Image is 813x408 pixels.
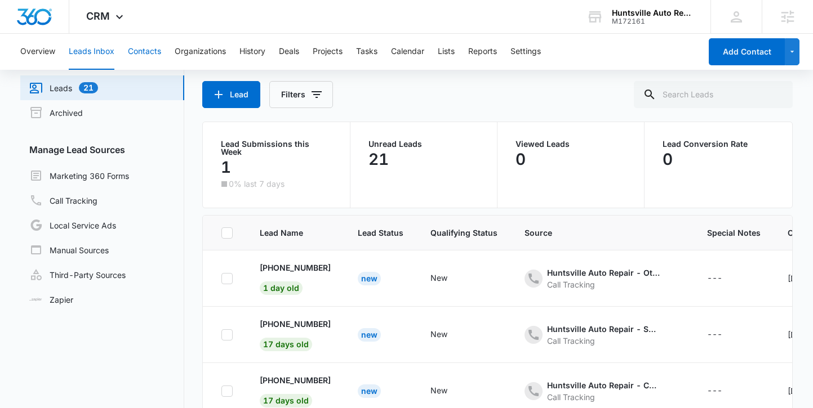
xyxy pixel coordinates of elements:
div: - - Select to Edit Field [707,328,743,342]
div: New [358,272,381,285]
div: Domain Overview [43,66,101,74]
div: v 4.0.25 [32,18,55,27]
a: [PHONE_NUMBER]1 day old [260,262,331,293]
button: Organizations [175,34,226,70]
span: Lead Name [260,227,331,239]
button: Filters [269,81,333,108]
button: Add Contact [709,38,785,65]
button: Settings [510,34,541,70]
img: logo_orange.svg [18,18,27,27]
a: Call Tracking [29,194,97,207]
p: Viewed Leads [516,140,626,148]
a: Marketing 360 Forms [29,169,129,182]
div: Huntsville Auto Repair - Other [547,267,660,279]
p: 21 [368,150,389,168]
span: Source [525,227,680,239]
span: Special Notes [707,227,761,239]
p: [PHONE_NUMBER] [260,374,331,386]
a: Local Service Ads [29,218,116,232]
button: Leads Inbox [69,34,114,70]
p: Unread Leads [368,140,479,148]
a: Third-Party Sources [29,268,126,281]
a: Leads21 [29,81,98,95]
div: account name [612,8,694,17]
button: Calendar [391,34,424,70]
p: 1 [221,158,231,176]
input: Search Leads [634,81,793,108]
button: Overview [20,34,55,70]
div: Call Tracking [547,391,660,403]
a: Zapier [29,294,73,306]
p: Lead Conversion Rate [663,140,774,148]
div: New [358,328,381,342]
button: Contacts [128,34,161,70]
div: - - Select to Edit Field [525,267,680,290]
button: Deals [279,34,299,70]
span: 17 days old [260,394,312,407]
div: --- [707,272,722,285]
button: Reports [468,34,497,70]
div: Huntsville Auto Repair - Social [547,323,660,335]
button: Lists [438,34,455,70]
div: - - Select to Edit Field [525,323,680,347]
span: 17 days old [260,338,312,351]
div: - - Select to Edit Field [430,384,468,398]
span: 1 day old [260,281,303,295]
div: Keywords by Traffic [125,66,190,74]
div: --- [707,328,722,342]
div: Domain: [DOMAIN_NAME] [29,29,124,38]
h3: Manage Lead Sources [20,143,184,156]
div: - - Select to Edit Field [430,328,468,342]
img: tab_keywords_by_traffic_grey.svg [112,65,121,74]
p: 0 [516,150,526,168]
div: Call Tracking [547,279,660,290]
div: account id [612,17,694,25]
img: website_grey.svg [18,29,27,38]
div: - - Select to Edit Field [525,379,680,403]
button: History [239,34,265,70]
span: Lead Status [358,227,403,239]
p: 0% last 7 days [229,180,285,188]
div: New [358,384,381,398]
a: Manual Sources [29,243,109,257]
div: New [430,272,447,284]
p: 0 [663,150,673,168]
div: Huntsville Auto Repair - Content [547,379,660,391]
a: New [358,386,381,396]
p: [PHONE_NUMBER] [260,262,331,274]
button: Projects [313,34,343,70]
p: [PHONE_NUMBER] [260,318,331,330]
a: [PHONE_NUMBER]17 days old [260,318,331,349]
div: Call Tracking [547,335,660,347]
a: Archived [29,106,83,119]
span: CRM [86,10,110,22]
div: --- [707,384,722,398]
div: New [430,384,447,396]
span: Qualifying Status [430,227,497,239]
div: New [430,328,447,340]
button: Lead [202,81,260,108]
button: Tasks [356,34,377,70]
div: - - Select to Edit Field [430,272,468,285]
a: New [358,330,381,339]
img: tab_domain_overview_orange.svg [30,65,39,74]
div: - - Select to Edit Field [707,384,743,398]
p: Lead Submissions this Week [221,140,331,156]
a: New [358,274,381,283]
div: - - Select to Edit Field [707,272,743,285]
a: [PHONE_NUMBER]17 days old [260,374,331,405]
